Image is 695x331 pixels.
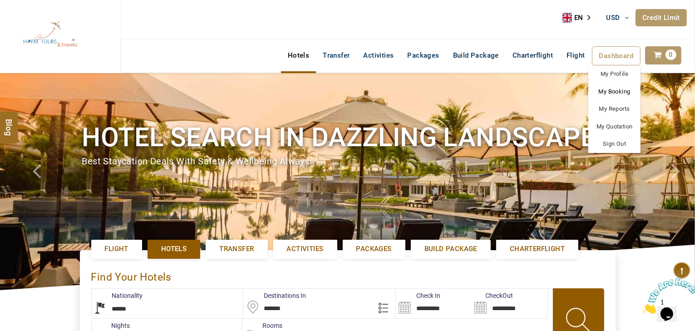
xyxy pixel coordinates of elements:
[105,244,128,254] span: Flight
[7,4,94,65] img: The Royal Line Holidays
[91,240,142,258] a: Flight
[588,118,641,136] a: My Quotation
[161,244,187,254] span: Hotels
[4,4,60,40] img: Chat attention grabber
[513,51,553,59] span: Charterflight
[82,155,613,168] div: Best Staycation Deals with safety & wellbeing always
[506,46,560,64] a: Charterflight
[343,240,405,258] a: Packages
[316,46,356,64] a: Transfer
[357,46,401,64] a: Activities
[206,240,267,258] a: Transfer
[281,46,316,64] a: Hotels
[665,49,676,60] span: 0
[645,46,681,64] a: 0
[243,291,306,300] label: Destinations In
[91,321,130,330] label: nights
[560,46,591,55] a: Flight
[588,65,641,83] a: My Profile
[401,46,446,64] a: Packages
[411,240,491,258] a: Build Package
[588,100,641,118] a: My Reports
[606,14,620,22] span: USD
[599,52,634,60] span: Dashboard
[567,51,585,60] span: Flight
[148,240,200,258] a: Hotels
[446,46,506,64] a: Build Package
[588,83,641,101] a: My Booking
[639,274,695,317] iframe: chat widget
[562,11,597,25] a: EN
[588,135,641,153] a: Sign Out
[242,321,282,330] label: Rooms
[636,9,687,26] a: Credit Limit
[496,240,578,258] a: Charterflight
[356,244,392,254] span: Packages
[273,240,337,258] a: Activities
[396,291,440,300] label: Check In
[91,262,604,288] div: Find Your Hotels
[472,291,513,300] label: CheckOut
[4,4,7,11] span: 1
[287,244,324,254] span: Activities
[562,11,597,25] div: Language
[472,289,547,318] input: Search
[92,291,143,300] label: Nationality
[396,289,472,318] input: Search
[82,120,613,154] h1: Hotel search in dazzling landscape
[562,11,597,25] aside: Language selected: English
[510,244,565,254] span: Charterflight
[3,119,15,127] span: Blog
[219,244,254,254] span: Transfer
[424,244,477,254] span: Build Package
